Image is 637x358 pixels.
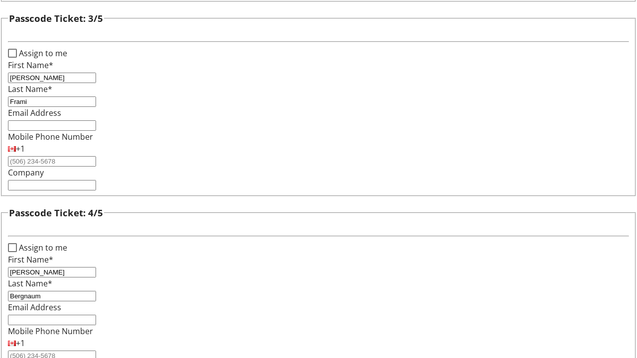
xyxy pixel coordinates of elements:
label: Email Address [8,302,61,313]
label: First Name* [8,254,53,265]
label: Company [8,167,44,178]
label: Assign to me [17,242,67,254]
input: (506) 234-5678 [8,156,96,167]
h3: Passcode Ticket: 4/5 [9,206,103,220]
h3: Passcode Ticket: 3/5 [9,11,103,25]
label: Assign to me [17,47,67,59]
label: Email Address [8,107,61,118]
label: First Name* [8,60,53,71]
label: Mobile Phone Number [8,131,93,142]
label: Last Name* [8,278,52,289]
label: Mobile Phone Number [8,326,93,337]
label: Last Name* [8,84,52,94]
